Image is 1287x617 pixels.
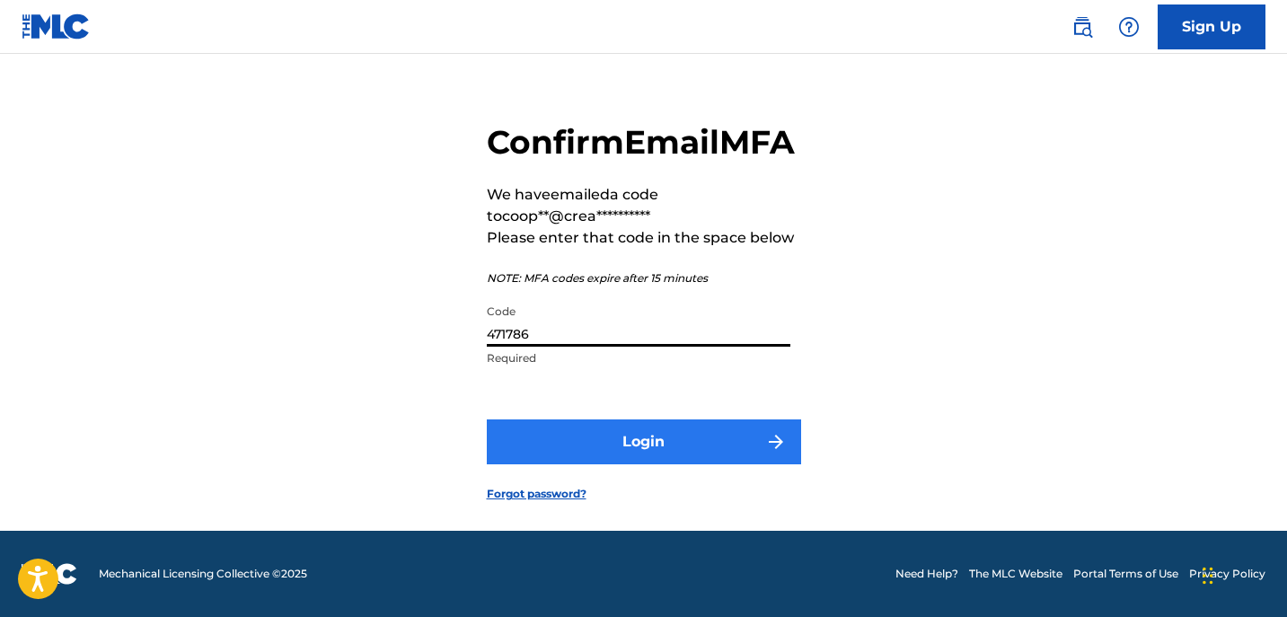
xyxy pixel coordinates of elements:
img: logo [22,563,77,585]
img: MLC Logo [22,13,91,40]
a: Sign Up [1158,4,1265,49]
a: Public Search [1064,9,1100,45]
div: Drag [1203,549,1213,603]
p: Please enter that code in the space below [487,227,801,249]
img: help [1118,16,1140,38]
span: Mechanical Licensing Collective © 2025 [99,566,307,582]
a: Forgot password? [487,486,586,502]
a: The MLC Website [969,566,1062,582]
img: f7272a7cc735f4ea7f67.svg [765,431,787,453]
p: NOTE: MFA codes expire after 15 minutes [487,270,801,286]
a: Portal Terms of Use [1073,566,1178,582]
p: Required [487,350,790,366]
button: Login [487,419,801,464]
h2: Confirm Email MFA [487,122,801,163]
a: Need Help? [895,566,958,582]
iframe: Chat Widget [1197,531,1287,617]
div: Help [1111,9,1147,45]
a: Privacy Policy [1189,566,1265,582]
img: search [1071,16,1093,38]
